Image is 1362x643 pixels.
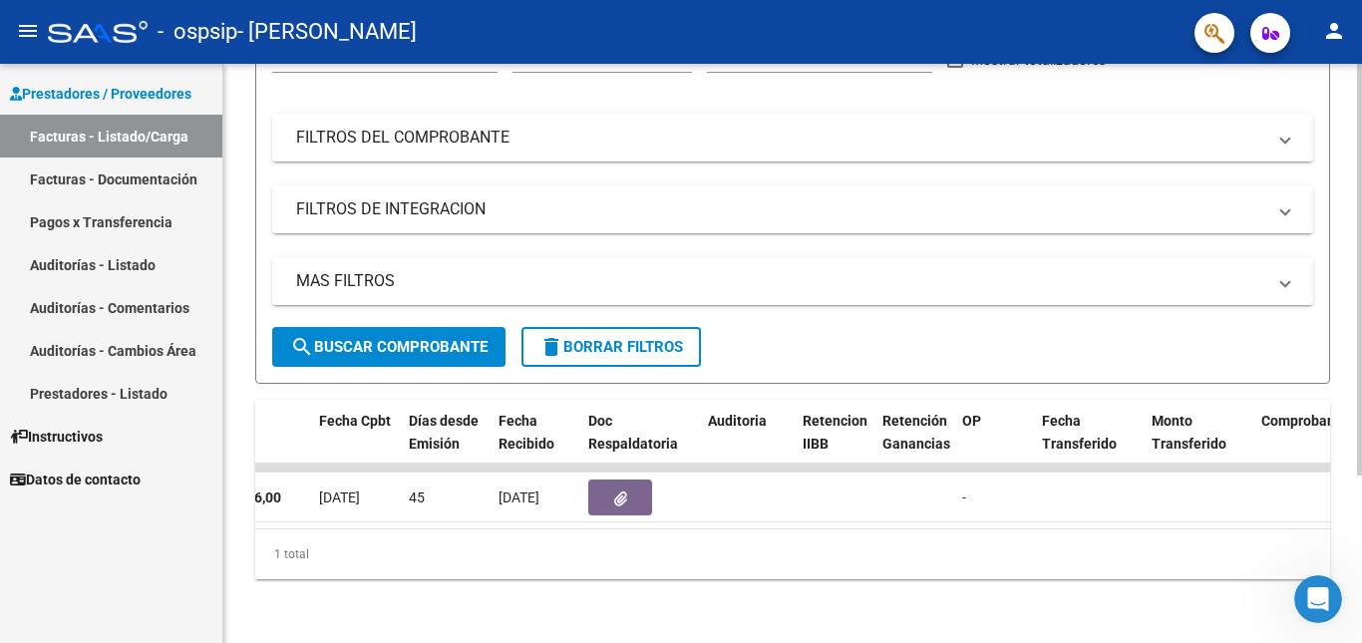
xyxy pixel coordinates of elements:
button: Buscar Comprobante [272,327,506,367]
span: Retencion IIBB [803,413,867,452]
mat-icon: delete [539,335,563,359]
span: Instructivos [10,426,103,448]
datatable-header-cell: Días desde Emisión [401,400,491,487]
span: Datos de contacto [10,469,141,490]
datatable-header-cell: Retención Ganancias [874,400,954,487]
datatable-header-cell: Fecha Transferido [1034,400,1144,487]
span: Buscar Comprobante [290,338,488,356]
span: Fecha Transferido [1042,413,1117,452]
span: Retención Ganancias [882,413,950,452]
mat-expansion-panel-header: MAS FILTROS [272,257,1313,305]
datatable-header-cell: OP [954,400,1034,487]
span: Comprobante [1261,413,1348,429]
datatable-header-cell: Fecha Cpbt [311,400,401,487]
button: Borrar Filtros [521,327,701,367]
mat-expansion-panel-header: FILTROS DE INTEGRACION [272,185,1313,233]
span: Auditoria [708,413,767,429]
datatable-header-cell: Auditoria [700,400,795,487]
span: Doc Respaldatoria [588,413,678,452]
mat-expansion-panel-header: FILTROS DEL COMPROBANTE [272,114,1313,161]
mat-panel-title: FILTROS DEL COMPROBANTE [296,127,1265,149]
span: - [962,489,966,505]
span: Borrar Filtros [539,338,683,356]
span: Prestadores / Proveedores [10,83,191,105]
datatable-header-cell: Fecha Recibido [491,400,580,487]
mat-icon: person [1322,19,1346,43]
span: Días desde Emisión [409,413,479,452]
span: - [PERSON_NAME] [237,10,417,54]
datatable-header-cell: Monto Transferido [1144,400,1253,487]
datatable-header-cell: Retencion IIBB [795,400,874,487]
span: Monto Transferido [1152,413,1226,452]
mat-panel-title: MAS FILTROS [296,270,1265,292]
div: 1 total [255,529,1330,579]
datatable-header-cell: Doc Respaldatoria [580,400,700,487]
span: 45 [409,489,425,505]
mat-icon: search [290,335,314,359]
span: [DATE] [499,489,539,505]
span: OP [962,413,981,429]
mat-icon: menu [16,19,40,43]
span: - ospsip [158,10,237,54]
mat-panel-title: FILTROS DE INTEGRACION [296,198,1265,220]
iframe: Intercom live chat [1294,575,1342,623]
span: Fecha Cpbt [319,413,391,429]
span: [DATE] [319,489,360,505]
span: Todos [707,51,745,67]
span: Fecha Recibido [499,413,554,452]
